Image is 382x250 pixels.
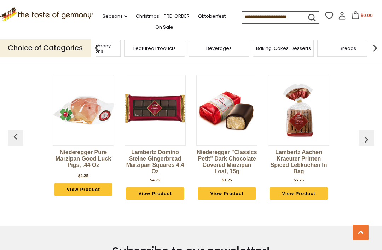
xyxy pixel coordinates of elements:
img: Niederegger [197,89,257,132]
a: Lambertz Aachen Kraeuter Printen Spiced Lebkuchen in Bag [268,149,329,175]
a: View Product [126,187,184,200]
a: View Product [270,187,328,200]
div: $2.25 [78,172,88,179]
a: Baking, Cakes, Desserts [256,46,311,51]
a: View Product [54,183,112,196]
img: previous arrow [90,41,104,55]
a: View Product [198,187,256,200]
span: $0.00 [361,12,373,18]
a: Featured Products [133,46,176,51]
img: Lambertz Domino Steine Gingerbread Marzipan Squares 4.4 oz [125,80,185,141]
a: Niederegger Pure Marzipan Good Luck Pigs, .44 oz [53,149,114,170]
a: Lambertz Domino Steine Gingerbread Marzipan Squares 4.4 oz [125,149,186,175]
a: Christmas - PRE-ORDER [136,12,190,20]
img: next arrow [368,41,382,55]
a: Seasons [103,12,127,20]
img: Niederegger Pure Marzipan Good Luck Pigs, .44 oz [53,80,114,141]
a: Niederegger "Classics Petit" Dark Chocolate Covered Marzipan Loaf, 15g [196,149,257,175]
a: Breads [340,46,356,51]
img: previous arrow [10,131,21,143]
a: On Sale [155,23,173,31]
a: Oktoberfest [198,12,226,20]
div: $5.75 [294,176,304,184]
a: Beverages [206,46,232,51]
img: Lambertz Aachen Kraeuter Printen Spiced Lebkuchen in Bag [268,80,329,141]
div: $4.75 [150,176,160,184]
img: previous arrow [361,134,372,145]
div: $1.25 [222,176,232,184]
button: $0.00 [347,11,377,22]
